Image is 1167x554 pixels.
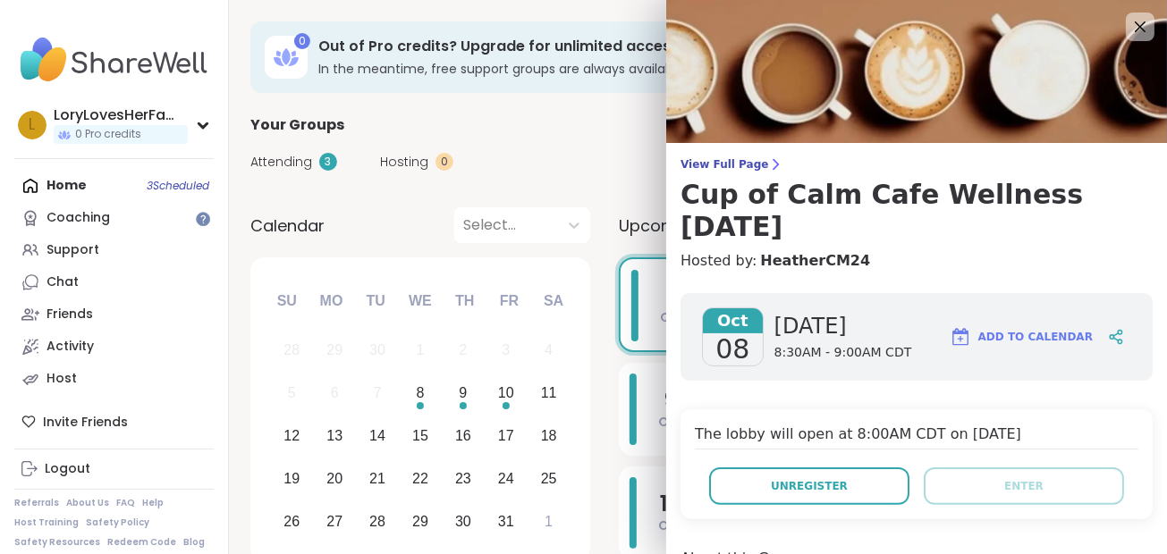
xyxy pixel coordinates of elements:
[402,459,440,498] div: Choose Wednesday, October 22nd, 2025
[459,381,467,405] div: 9
[14,331,214,363] a: Activity
[14,29,214,91] img: ShareWell Nav Logo
[14,536,100,549] a: Safety Resources
[529,459,568,498] div: Choose Saturday, October 25th, 2025
[359,459,397,498] div: Choose Tuesday, October 21st, 2025
[486,417,525,456] div: Choose Friday, October 17th, 2025
[658,413,683,431] span: Oct
[529,374,568,413] div: Choose Saturday, October 11th, 2025
[486,502,525,541] div: Choose Friday, October 31st, 2025
[14,234,214,266] a: Support
[47,209,110,227] div: Coaching
[326,338,342,362] div: 29
[273,459,311,498] div: Choose Sunday, October 19th, 2025
[498,381,514,405] div: 10
[369,466,385,491] div: 21
[412,424,428,448] div: 15
[541,381,557,405] div: 11
[529,417,568,456] div: Choose Saturday, October 18th, 2025
[417,381,425,405] div: 8
[658,516,683,534] span: Oct
[455,509,471,533] div: 30
[498,509,514,533] div: 31
[318,60,1000,78] h3: In the meantime, free support groups are always available.
[402,417,440,456] div: Choose Wednesday, October 15th, 2025
[47,241,99,259] div: Support
[534,281,573,321] div: Sa
[444,417,483,456] div: Choose Thursday, October 16th, 2025
[283,466,300,491] div: 19
[660,308,685,326] span: Oct
[47,370,77,388] div: Host
[402,502,440,541] div: Choose Wednesday, October 29th, 2025
[445,281,485,321] div: Th
[374,381,382,405] div: 7
[402,332,440,370] div: Not available Wednesday, October 1st, 2025
[541,424,557,448] div: 18
[283,509,300,533] div: 26
[30,113,36,137] span: L
[681,157,1153,172] span: View Full Page
[502,338,510,362] div: 3
[703,308,763,333] span: Oct
[14,363,214,395] a: Host
[86,516,149,529] a: Safety Policy
[436,153,453,171] div: 0
[417,338,425,362] div: 1
[661,491,681,516] span: 10
[47,273,79,291] div: Chat
[924,467,1124,505] button: Enter
[541,466,557,491] div: 25
[681,250,1153,272] h4: Hosted by:
[681,157,1153,243] a: View Full PageCup of Calm Cafe Wellness [DATE]
[14,453,214,485] a: Logout
[444,459,483,498] div: Choose Thursday, October 23rd, 2025
[283,338,300,362] div: 28
[75,127,141,142] span: 0 Pro credits
[66,497,109,509] a: About Us
[273,417,311,456] div: Choose Sunday, October 12th, 2025
[319,153,337,171] div: 3
[444,502,483,541] div: Choose Thursday, October 30th, 2025
[380,153,428,172] span: Hosting
[978,329,1093,345] span: Add to Calendar
[529,332,568,370] div: Not available Saturday, October 4th, 2025
[250,214,325,238] span: Calendar
[486,332,525,370] div: Not available Friday, October 3rd, 2025
[54,105,188,125] div: LoryLovesHerFamilia
[715,333,749,365] span: 08
[316,459,354,498] div: Choose Monday, October 20th, 2025
[545,338,553,362] div: 4
[47,306,93,323] div: Friends
[545,509,553,533] div: 1
[14,298,214,331] a: Friends
[486,374,525,413] div: Choose Friday, October 10th, 2025
[316,374,354,413] div: Not available Monday, October 6th, 2025
[771,478,848,494] span: Unregister
[270,329,570,542] div: month 2025-10
[326,466,342,491] div: 20
[356,281,395,321] div: Tu
[288,381,296,405] div: 5
[326,424,342,448] div: 13
[444,374,483,413] div: Choose Thursday, October 9th, 2025
[695,424,1138,449] h4: The lobby will open at 8:00AM CDT on [DATE]
[14,266,214,298] a: Chat
[359,502,397,541] div: Choose Tuesday, October 28th, 2025
[1004,478,1044,494] span: Enter
[455,424,471,448] div: 16
[681,179,1153,243] h3: Cup of Calm Cafe Wellness [DATE]
[401,281,440,321] div: We
[14,497,59,509] a: Referrals
[183,536,205,549] a: Blog
[283,424,300,448] div: 12
[250,153,312,172] span: Attending
[369,509,385,533] div: 28
[326,509,342,533] div: 27
[486,459,525,498] div: Choose Friday, October 24th, 2025
[331,381,339,405] div: 6
[412,466,428,491] div: 22
[116,497,135,509] a: FAQ
[760,250,870,272] a: HeatherCM24
[311,281,351,321] div: Mo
